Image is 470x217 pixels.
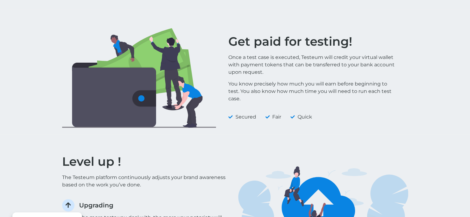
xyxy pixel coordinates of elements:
span: Upgrading [79,202,113,209]
img: TESTERS IMG 4 [62,28,216,127]
span: You know precisely how much you will earn before beginning to test. You also know how much time y... [228,81,392,102]
h1: Level up ! [62,156,232,168]
span: Once a test case is executed, Testeum will credit your virtual wallet with payment tokens that ca... [228,54,395,75]
span: The Testeum platform continuously adjusts your brand awareness based on the work you’ve done. [62,174,226,188]
span: Secured [234,113,256,121]
h2: Get paid for testing! [228,35,398,48]
span: Quick [296,113,312,121]
span: Fair [271,113,281,121]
